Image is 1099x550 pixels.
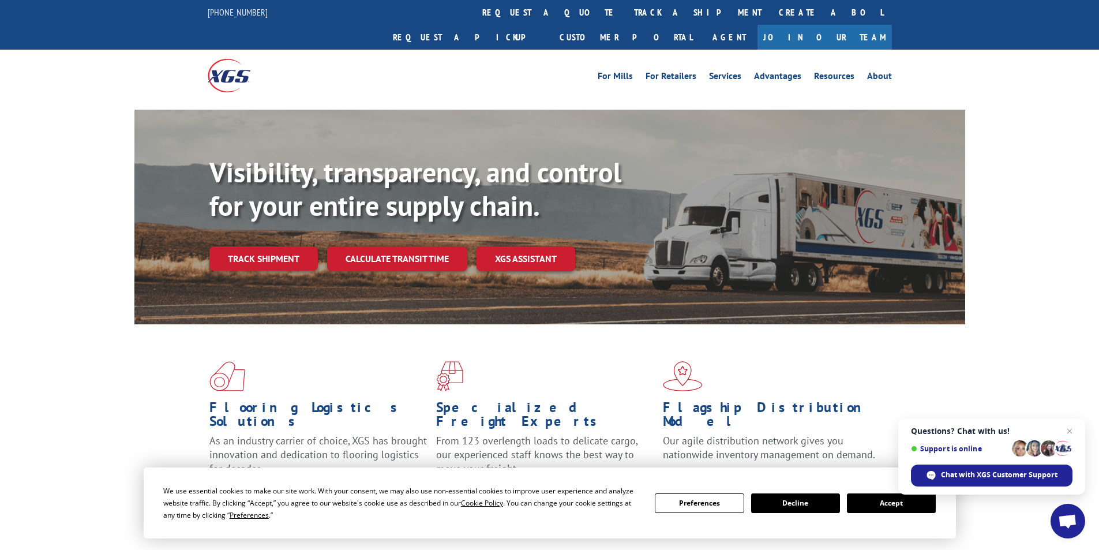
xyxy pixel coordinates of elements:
a: Customer Portal [551,25,701,50]
a: Request a pickup [384,25,551,50]
a: Agent [701,25,757,50]
h1: Flooring Logistics Solutions [209,401,427,434]
a: For Retailers [646,72,696,84]
span: Support is online [911,444,1008,453]
a: Services [709,72,741,84]
button: Preferences [655,493,744,513]
span: Close chat [1063,424,1077,438]
a: For Mills [598,72,633,84]
div: Open chat [1051,504,1085,538]
button: Decline [751,493,840,513]
img: xgs-icon-focused-on-flooring-red [436,361,463,391]
a: Calculate transit time [327,246,467,271]
span: As an industry carrier of choice, XGS has brought innovation and dedication to flooring logistics... [209,434,427,475]
div: We use essential cookies to make our site work. With your consent, we may also use non-essential ... [163,485,641,521]
div: Cookie Consent Prompt [144,467,956,538]
b: Visibility, transparency, and control for your entire supply chain. [209,154,621,223]
a: Advantages [754,72,801,84]
h1: Specialized Freight Experts [436,401,654,434]
a: Join Our Team [757,25,892,50]
span: Preferences [230,510,269,520]
a: XGS ASSISTANT [477,246,575,271]
span: Cookie Policy [461,498,503,508]
h1: Flagship Distribution Model [663,401,881,434]
a: Resources [814,72,854,84]
span: Our agile distribution network gives you nationwide inventory management on demand. [663,434,875,461]
a: Track shipment [209,246,318,271]
img: xgs-icon-flagship-distribution-model-red [663,361,703,391]
a: About [867,72,892,84]
div: Chat with XGS Customer Support [911,465,1072,487]
button: Accept [847,493,936,513]
p: From 123 overlength loads to delicate cargo, our experienced staff knows the best way to move you... [436,434,654,485]
span: Questions? Chat with us! [911,426,1072,436]
span: Chat with XGS Customer Support [941,470,1057,480]
a: [PHONE_NUMBER] [208,6,268,18]
img: xgs-icon-total-supply-chain-intelligence-red [209,361,245,391]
